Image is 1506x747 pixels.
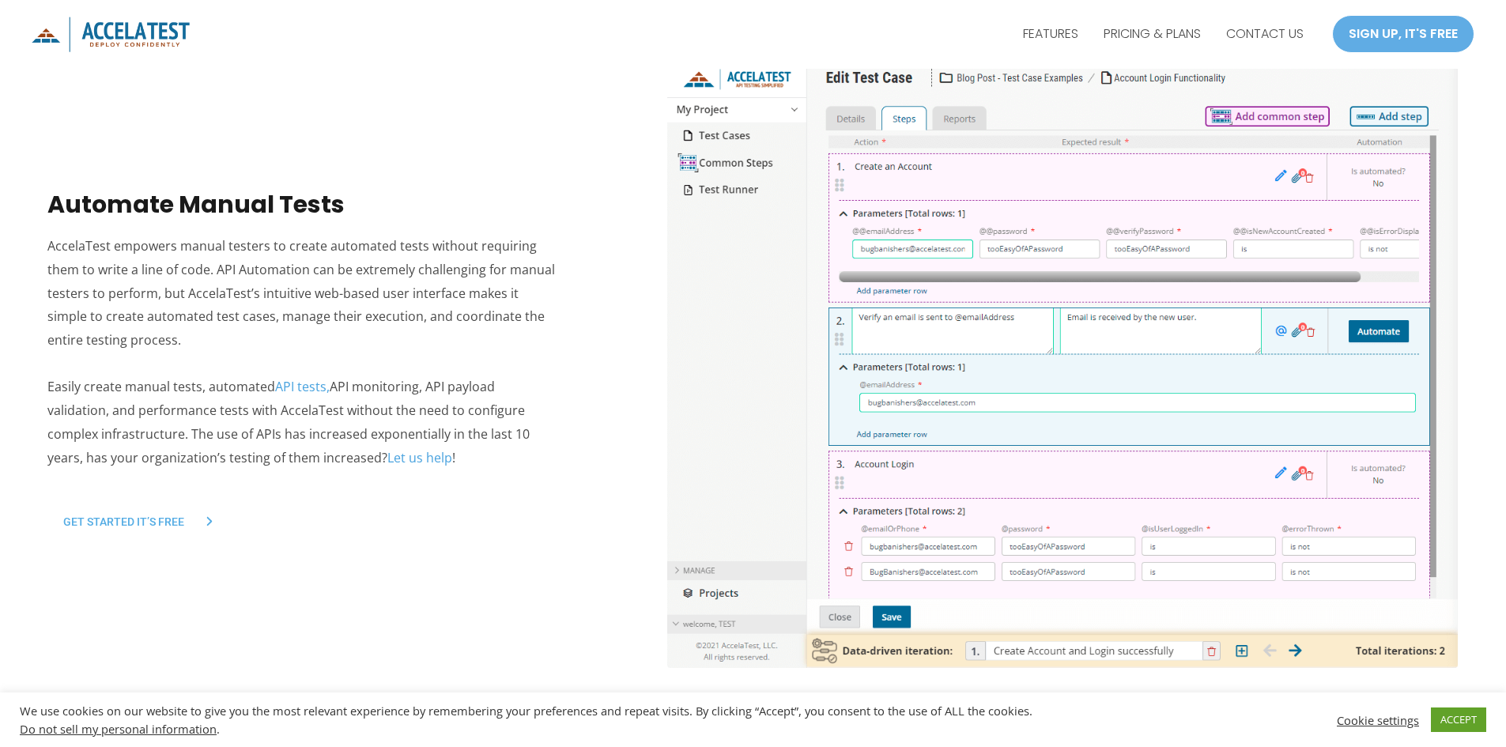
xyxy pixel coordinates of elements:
nav: Site Navigation [1010,14,1316,54]
span: GET STARTED IT’S FREE [63,516,184,527]
div: We use cookies on our website to give you the most relevant experience by remembering your prefer... [20,704,1047,736]
a: Let us help [387,449,452,466]
a: SIGN UP, IT'S FREE [1332,15,1474,53]
a: FEATURES [1010,14,1091,54]
a: GET STARTED IT’S FREE [47,506,231,537]
a: CONTACT US [1213,14,1316,54]
a: PRICING & PLANS [1091,14,1213,54]
a: Cookie settings [1337,713,1419,727]
a: AccelaTest [32,25,190,42]
a: API tests, [275,378,330,395]
img: icon [32,17,190,52]
a: Do not sell my personal information [20,721,217,737]
img: AccelaTest makes it easy to automate manual test cases [667,59,1458,668]
a: ACCEPT [1431,707,1486,732]
p: AccelaTest empowers manual testers to create automated tests without requiring them to write a li... [47,235,555,470]
strong: Automate Manual Tests​​ [47,187,345,221]
div: . [20,722,1047,736]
